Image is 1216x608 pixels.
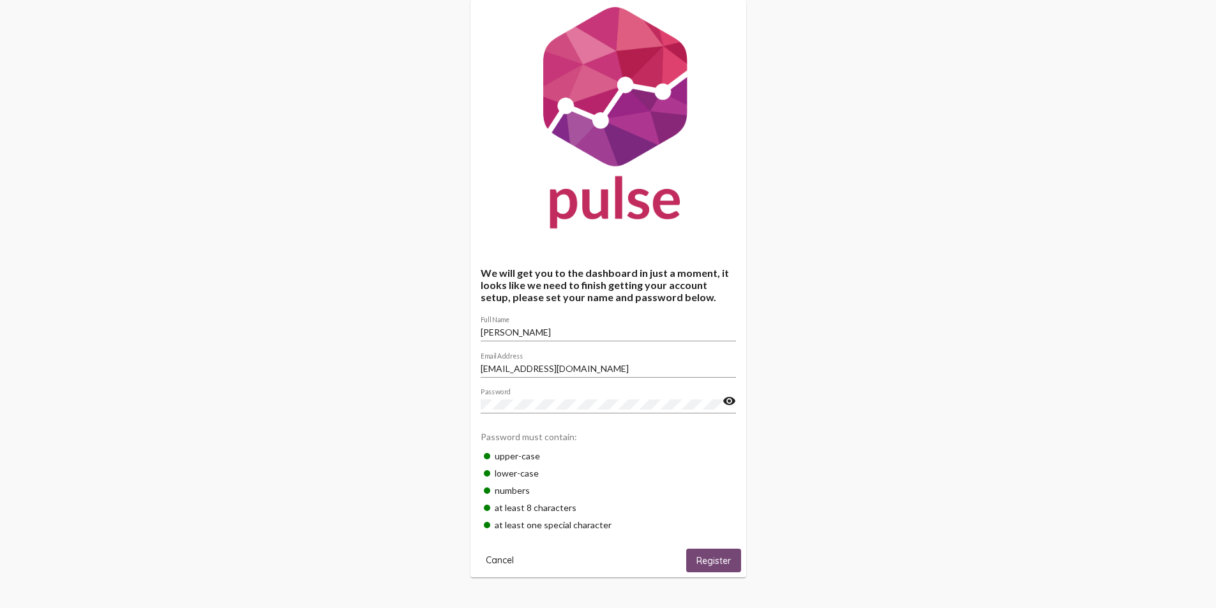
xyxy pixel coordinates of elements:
div: upper-case [481,447,736,464]
div: at least 8 characters [481,499,736,516]
div: Password must contain: [481,425,736,447]
h4: We will get you to the dashboard in just a moment, it looks like we need to finish getting your a... [481,267,736,303]
div: lower-case [481,464,736,482]
div: numbers [481,482,736,499]
span: Register [696,555,731,567]
mat-icon: visibility [723,394,736,409]
span: Cancel [486,554,514,566]
button: Register [686,549,741,572]
button: Cancel [476,549,524,572]
div: at least one special character [481,516,736,533]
